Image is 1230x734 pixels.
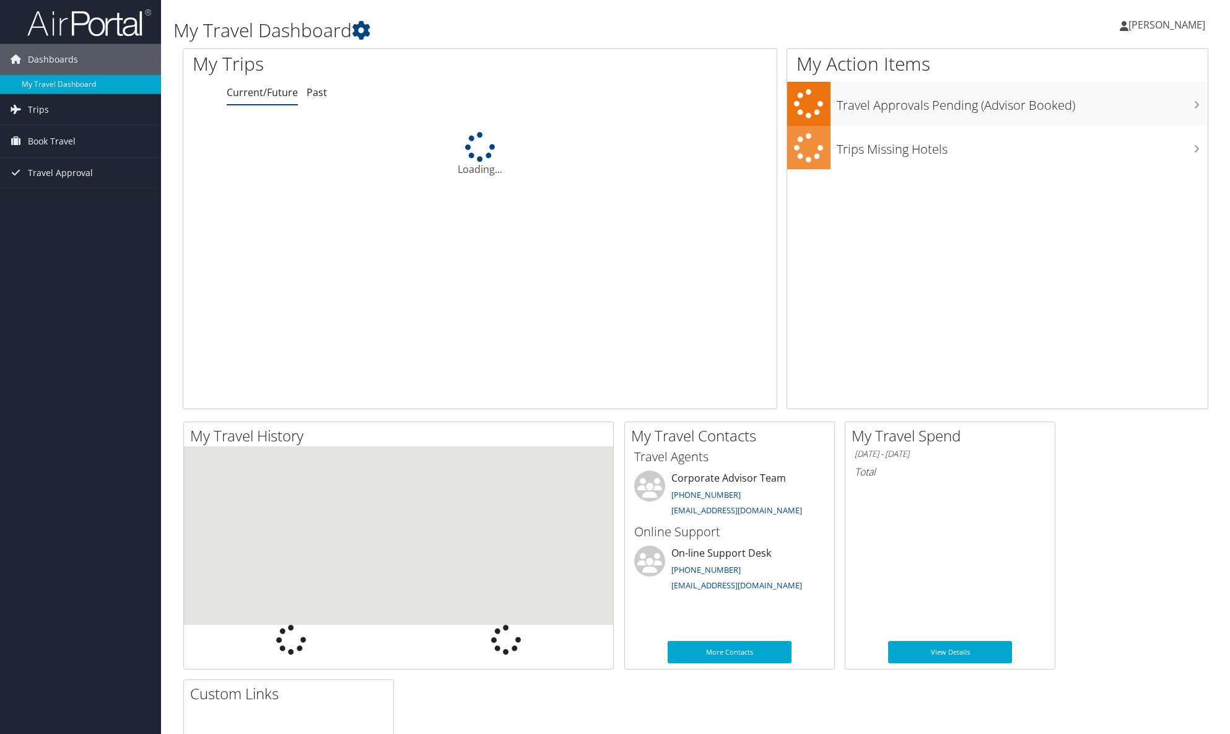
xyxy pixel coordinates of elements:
[671,580,802,591] a: [EMAIL_ADDRESS][DOMAIN_NAME]
[628,546,831,596] li: On-line Support Desk
[671,564,741,575] a: [PHONE_NUMBER]
[852,425,1055,446] h2: My Travel Spend
[671,505,802,516] a: [EMAIL_ADDRESS][DOMAIN_NAME]
[634,448,825,466] h3: Travel Agents
[787,82,1208,126] a: Travel Approvals Pending (Advisor Booked)
[307,86,327,99] a: Past
[1120,6,1218,43] a: [PERSON_NAME]
[668,641,792,663] a: More Contacts
[193,51,520,77] h1: My Trips
[837,135,1208,158] h3: Trips Missing Hotels
[787,51,1208,77] h1: My Action Items
[855,448,1045,460] h6: [DATE] - [DATE]
[183,132,777,177] div: Loading...
[28,94,49,125] span: Trips
[634,523,825,541] h3: Online Support
[190,683,393,704] h2: Custom Links
[28,126,76,157] span: Book Travel
[1128,18,1205,32] span: [PERSON_NAME]
[173,17,870,43] h1: My Travel Dashboard
[787,126,1208,170] a: Trips Missing Hotels
[855,465,1045,479] h6: Total
[28,157,93,188] span: Travel Approval
[190,425,613,446] h2: My Travel History
[888,641,1012,663] a: View Details
[628,471,831,521] li: Corporate Advisor Team
[837,91,1208,114] h3: Travel Approvals Pending (Advisor Booked)
[631,425,834,446] h2: My Travel Contacts
[28,44,78,75] span: Dashboards
[27,8,151,37] img: airportal-logo.png
[227,86,298,99] a: Current/Future
[671,489,741,500] a: [PHONE_NUMBER]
